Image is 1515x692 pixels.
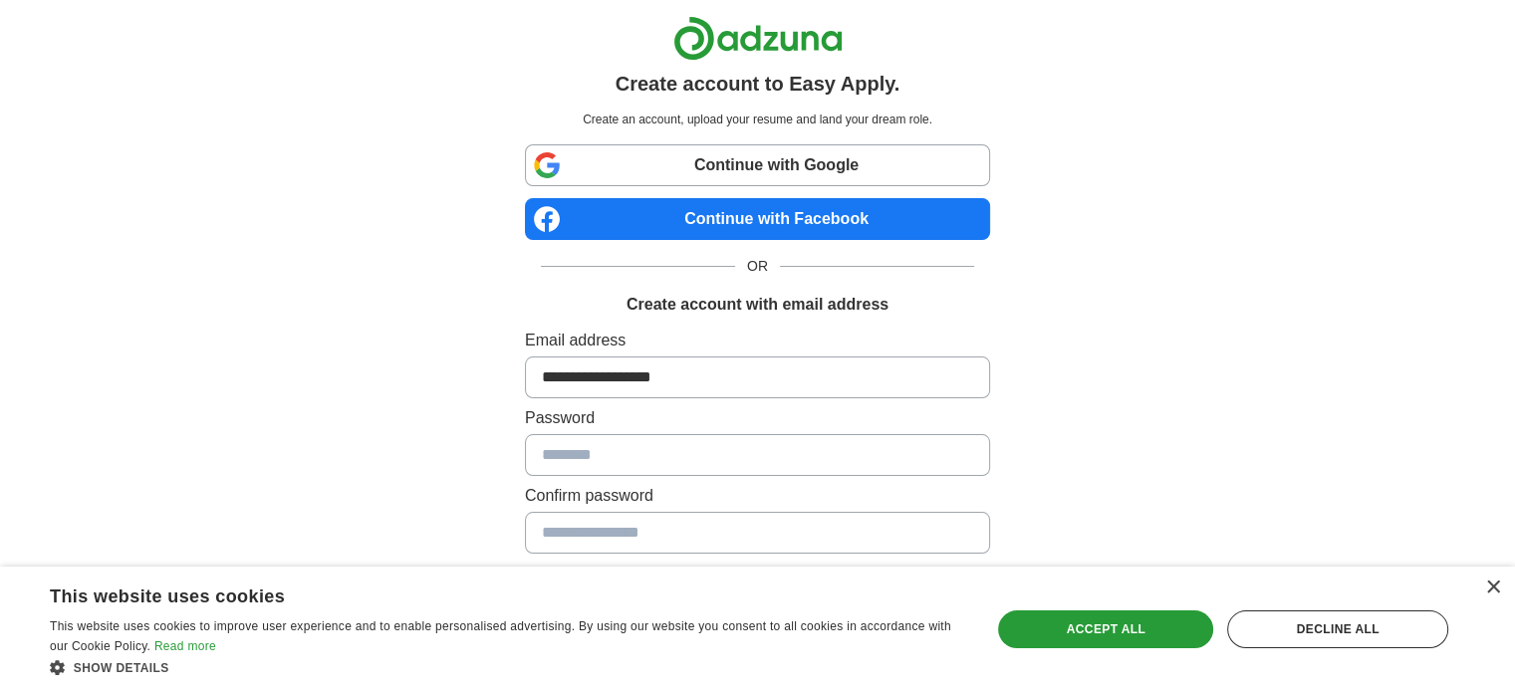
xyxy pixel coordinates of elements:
[1485,580,1500,595] div: Close
[673,16,843,61] img: Adzuna logo
[627,293,888,317] h1: Create account with email address
[50,657,963,677] div: Show details
[525,329,990,352] label: Email address
[74,661,169,675] span: Show details
[735,256,780,277] span: OR
[616,69,900,99] h1: Create account to Easy Apply.
[525,406,990,430] label: Password
[154,639,216,653] a: Read more, opens a new window
[50,619,951,653] span: This website uses cookies to improve user experience and to enable personalised advertising. By u...
[525,484,990,508] label: Confirm password
[525,198,990,240] a: Continue with Facebook
[529,111,986,128] p: Create an account, upload your resume and land your dream role.
[50,578,913,608] div: This website uses cookies
[998,610,1213,648] div: Accept all
[1227,610,1448,648] div: Decline all
[525,144,990,186] a: Continue with Google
